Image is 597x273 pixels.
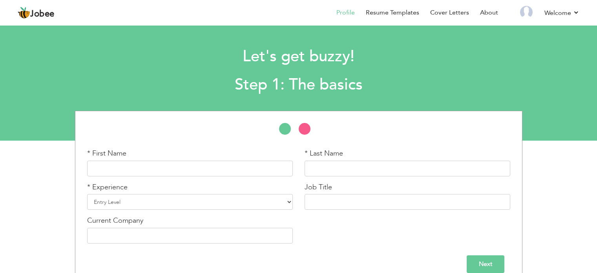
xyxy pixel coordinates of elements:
[305,182,332,192] label: Job Title
[18,7,30,19] img: jobee.io
[544,8,579,18] a: Welcome
[80,46,517,67] h1: Let's get buzzy!
[87,148,126,159] label: * First Name
[480,8,498,17] a: About
[467,255,504,273] input: Next
[366,8,419,17] a: Resume Templates
[87,216,143,226] label: Current Company
[18,7,55,19] a: Jobee
[80,75,517,95] h2: Step 1: The basics
[520,6,533,18] img: Profile Img
[87,182,128,192] label: * Experience
[30,10,55,18] span: Jobee
[305,148,343,159] label: * Last Name
[430,8,469,17] a: Cover Letters
[336,8,355,17] a: Profile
